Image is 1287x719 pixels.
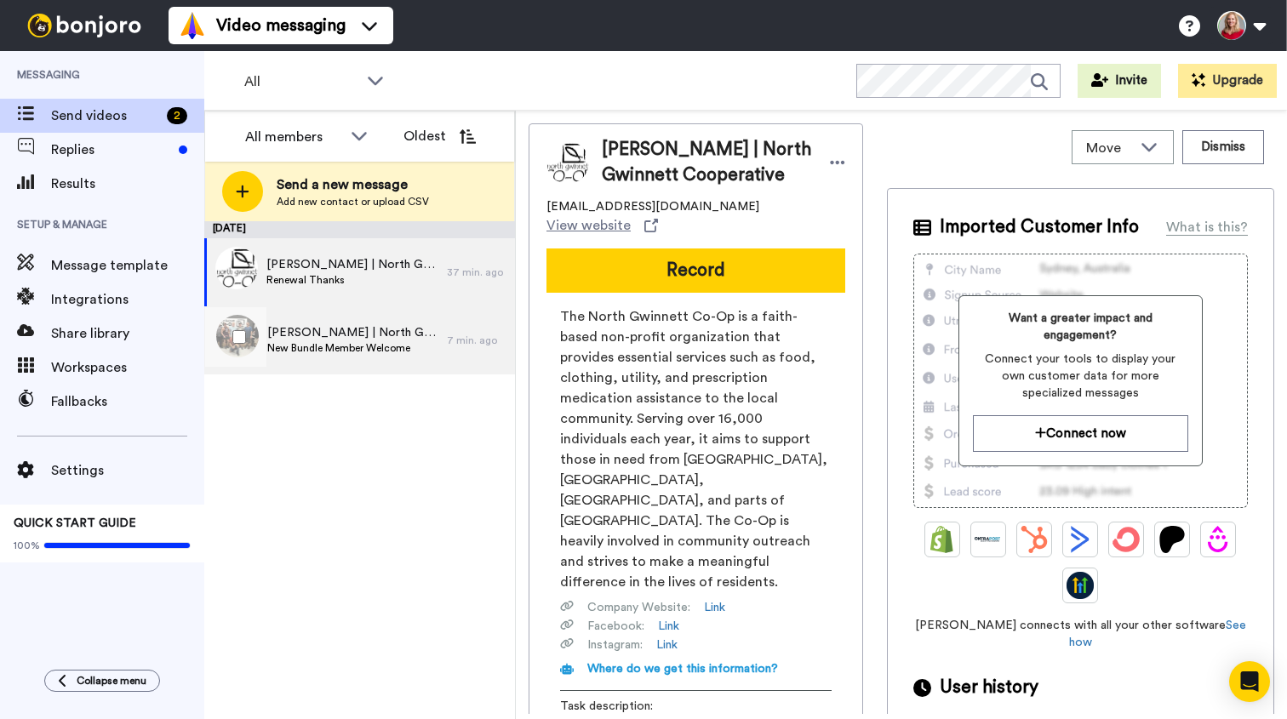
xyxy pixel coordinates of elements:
button: Connect now [973,415,1189,452]
span: Instagram : [587,636,643,653]
img: Image of Kim Phillips | North Gwinnett Cooperative [546,141,589,184]
span: Renewal Thanks [266,273,438,287]
button: Upgrade [1178,64,1277,98]
img: Hubspot [1021,526,1048,553]
a: See how [1069,619,1246,648]
span: QUICK START GUIDE [14,517,136,529]
button: Invite [1078,64,1161,98]
div: Open Intercom Messenger [1229,661,1270,702]
span: Company Website : [587,599,690,616]
div: [DATE] [204,221,515,238]
img: ActiveCampaign [1067,526,1094,553]
span: 100% [14,539,40,552]
img: Ontraport [975,526,1002,553]
div: 2 [167,107,187,124]
span: All [244,71,358,92]
span: Add new contact or upload CSV [277,195,429,208]
span: Move [1086,138,1132,158]
span: Fallbacks [51,391,204,412]
span: Want a greater impact and engagement? [973,310,1189,344]
a: View website [546,215,658,236]
span: Results [51,174,204,194]
a: Link [656,636,678,653]
span: Task description : [560,698,679,715]
span: The North Gwinnett Co-Op is a faith-based non-profit organization that provides essential service... [560,306,832,592]
a: Link [704,599,725,616]
span: View website [546,215,631,236]
span: Imported Customer Info [940,214,1139,240]
div: All members [245,127,342,147]
span: New Bundle Member Welcome [267,341,438,355]
span: Collapse menu [77,674,146,688]
span: Facebook : [587,618,644,635]
button: Record [546,248,845,293]
button: Dismiss [1182,130,1264,164]
img: GoHighLevel [1067,572,1094,599]
span: [PERSON_NAME] | North Gwinnett Cooperative [602,137,813,188]
img: 7fe85611-ba0c-442f-bbb9-d17943192d4e.jpg [215,247,258,289]
span: [PERSON_NAME] | North Gwinnett Cooperative [266,256,438,273]
img: bj-logo-header-white.svg [20,14,148,37]
span: Send a new message [277,174,429,195]
button: Collapse menu [44,670,160,692]
img: vm-color.svg [179,12,206,39]
span: Where do we get this information? [587,663,778,675]
span: Replies [51,140,172,160]
img: Drip [1204,526,1232,553]
span: Video messaging [216,14,346,37]
div: What is this? [1166,217,1248,237]
span: User history [940,675,1038,700]
span: Share library [51,323,204,344]
button: Oldest [391,119,489,153]
span: Send videos [51,106,160,126]
img: ConvertKit [1113,526,1140,553]
div: 37 min. ago [447,265,506,279]
img: Patreon [1158,526,1186,553]
img: Shopify [929,526,956,553]
span: Settings [51,460,204,481]
div: 7 min. ago [447,334,506,347]
span: Workspaces [51,357,204,378]
span: Connect your tools to display your own customer data for more specialized messages [973,351,1189,402]
span: [PERSON_NAME] | North Gwinnett Coop [267,324,438,341]
span: [PERSON_NAME] connects with all your other software [913,617,1248,651]
a: Link [658,618,679,635]
span: Message template [51,255,204,276]
span: [EMAIL_ADDRESS][DOMAIN_NAME] [546,198,759,215]
span: Integrations [51,289,204,310]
